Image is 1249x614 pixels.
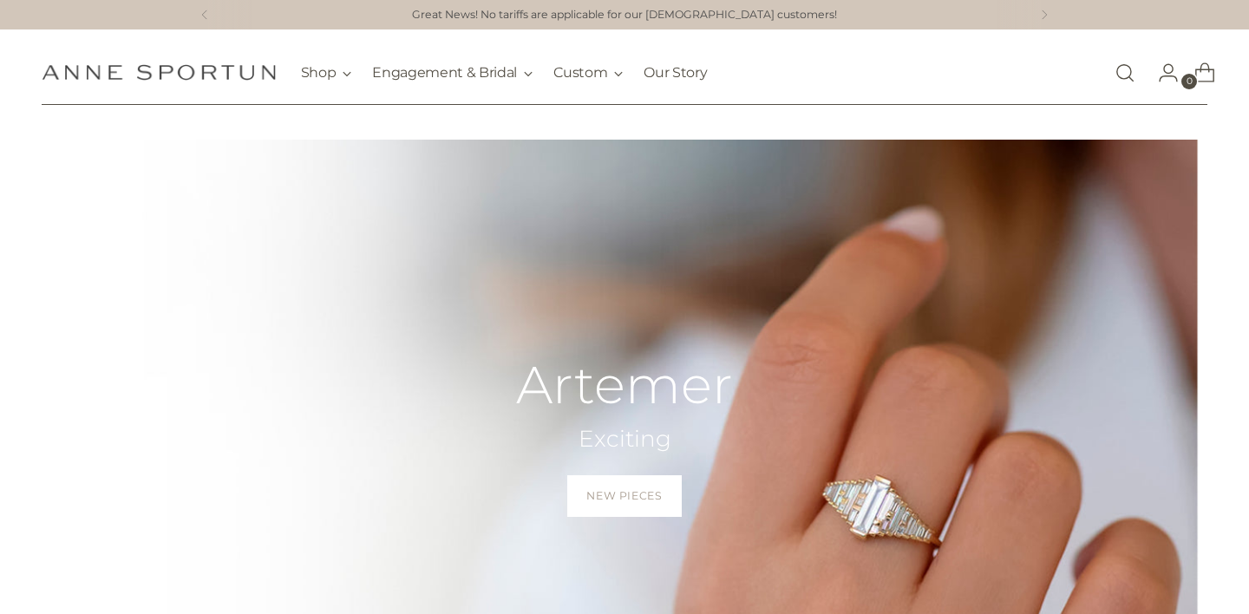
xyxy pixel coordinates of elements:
span: New Pieces [586,488,662,504]
a: Great News! No tariffs are applicable for our [DEMOGRAPHIC_DATA] customers! [412,7,837,23]
a: Go to the account page [1144,56,1179,90]
a: New Pieces [567,475,681,517]
h2: Exciting [516,424,733,454]
a: Open cart modal [1180,56,1215,90]
button: Engagement & Bridal [372,54,533,92]
button: Custom [553,54,623,92]
h2: Artemer [516,356,733,414]
span: 0 [1181,74,1197,89]
button: Shop [301,54,352,92]
a: Open search modal [1108,56,1142,90]
a: Anne Sportun Fine Jewellery [42,64,276,81]
a: Our Story [644,54,707,92]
